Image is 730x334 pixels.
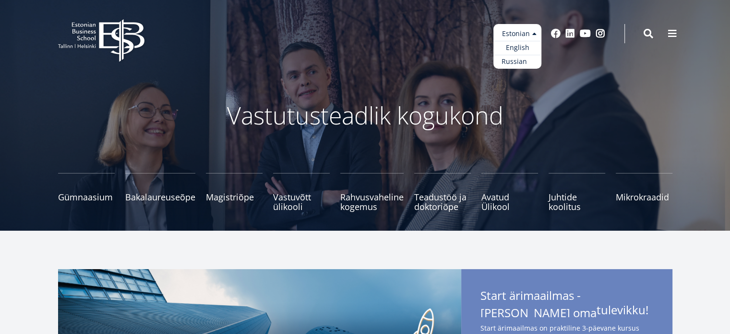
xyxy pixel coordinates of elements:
a: Facebook [551,29,561,38]
span: Vastuvõtt ülikooli [273,192,330,211]
span: Bakalaureuseõpe [125,192,195,202]
a: Juhtide koolitus [549,173,605,211]
span: Rahvusvaheline kogemus [340,192,404,211]
span: tulevikku! [597,303,648,317]
a: Bakalaureuseõpe [125,173,195,211]
a: Instagram [596,29,605,38]
span: Juhtide koolitus [549,192,605,211]
a: English [493,41,541,55]
a: Youtube [580,29,591,38]
a: Avatud Ülikool [481,173,538,211]
span: Avatud Ülikool [481,192,538,211]
a: Gümnaasium [58,173,115,211]
a: Magistriõpe [206,173,263,211]
p: Vastutusteadlik kogukond [111,101,620,130]
span: Gümnaasium [58,192,115,202]
a: Russian [493,55,541,69]
a: Linkedin [565,29,575,38]
span: Start ärimaailmas - [PERSON_NAME] oma [480,288,653,320]
span: Teadustöö ja doktoriõpe [414,192,471,211]
a: Rahvusvaheline kogemus [340,173,404,211]
a: Mikrokraadid [616,173,672,211]
span: Mikrokraadid [616,192,672,202]
a: Teadustöö ja doktoriõpe [414,173,471,211]
a: Vastuvõtt ülikooli [273,173,330,211]
span: Magistriõpe [206,192,263,202]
